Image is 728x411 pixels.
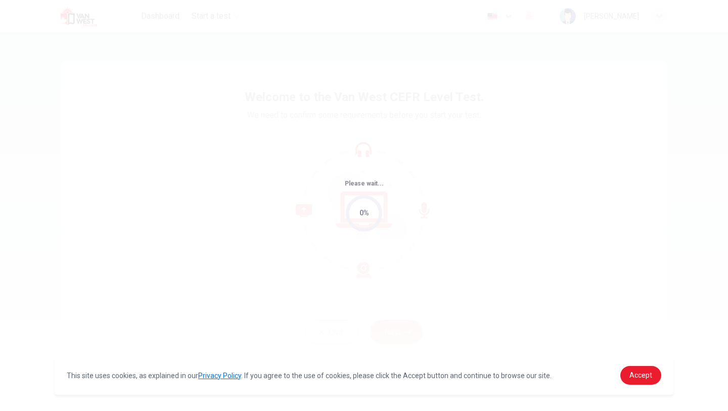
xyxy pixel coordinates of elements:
[629,371,652,379] span: Accept
[198,372,241,380] a: Privacy Policy
[67,372,552,380] span: This site uses cookies, as explained in our . If you agree to the use of cookies, please click th...
[55,356,673,395] div: cookieconsent
[620,366,661,385] a: dismiss cookie message
[359,207,369,219] div: 0%
[345,180,384,187] span: Please wait...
